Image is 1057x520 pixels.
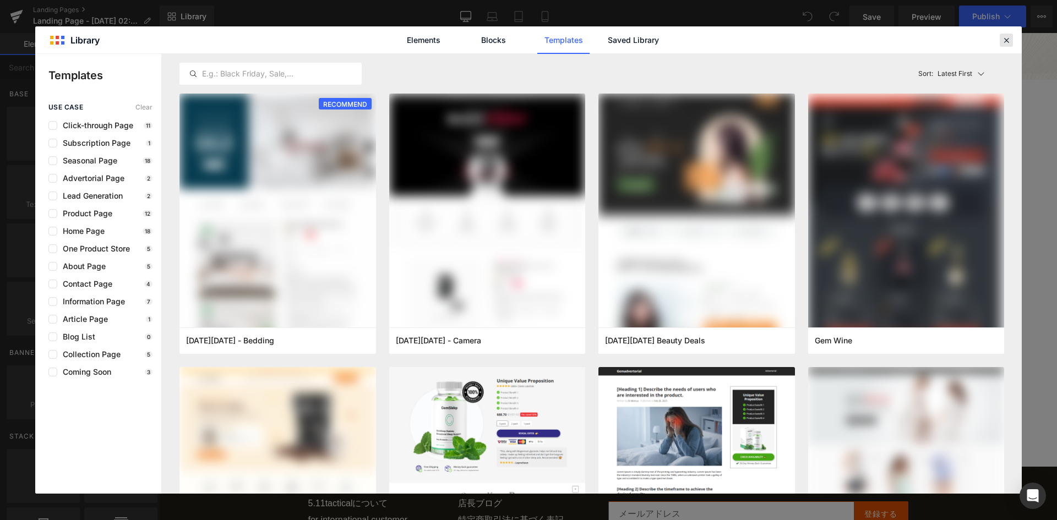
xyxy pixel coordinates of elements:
p: 1 [146,140,152,146]
a: BAGS & PACKS [503,25,566,40]
p: 4 [144,281,152,287]
span: for international customer [503,8,595,16]
p: 18 [143,228,152,234]
a: 店長ブログ [299,466,343,475]
span: Lead Generation [57,191,123,200]
a: PROFESSIONAL [384,25,448,40]
p: 1 [146,316,152,322]
img: bb39deda-7990-40f7-8e83-51ac06fbe917.png [598,94,795,357]
a: FOOTWEAR [450,25,500,40]
a: NEW [263,25,293,40]
a: for international customer [249,7,595,18]
input: E.g.: Black Friday, Sale,... [180,67,361,80]
span: Home Page [57,227,105,236]
a: MEN'S [296,25,333,40]
p: 12 [143,210,152,217]
p: Templates [48,67,161,84]
span: Contact Page [57,280,112,288]
label: メールマガジンに登録しましょう [449,447,749,458]
a: Templates [537,26,590,54]
p: 5 [145,263,152,270]
span: Cyber Monday - Bedding [186,336,274,346]
span: Clear [135,103,152,111]
span: Blog List [57,332,95,341]
a: for international customer [149,482,249,491]
a: WOMEN'S [335,25,382,40]
img: 415fe324-69a9-4270-94dc-8478512c9daa.png [808,94,1005,357]
p: 7 [145,298,152,305]
a: ACCESSORIES [569,25,629,40]
p: 3 [145,369,152,375]
span: Advertorial Page [57,174,124,183]
p: 2 [145,175,152,182]
button: Latest FirstSort:Latest First [914,63,1005,85]
input: メールアドレス [449,468,695,494]
span: Information Page [57,297,125,306]
a: OUTLET [631,25,664,40]
p: Latest First [938,69,972,79]
p: 11 [144,122,152,129]
a: Saved Library [607,26,660,54]
p: Start building your page [137,141,762,155]
p: 18 [143,157,152,164]
span: Collection Page [57,350,121,359]
a: 特定商取引法に基づく表記 [299,482,405,491]
a: Elements [397,26,450,54]
p: 5 [145,351,152,358]
span: Seasonal Page [57,156,117,165]
span: Article Page [57,315,108,324]
span: RECOMMEND [319,98,372,111]
a: カタログダウンロード [299,449,387,458]
span: Product Page [57,209,112,218]
p: 5 [145,245,152,252]
span: Gem Wine [815,336,852,346]
input: 検索する [600,1,710,24]
span: 登録する [705,475,738,486]
span: Subscription Page [57,139,130,147]
a: BLOG [702,25,735,40]
p: or Drag & Drop elements from left sidebar [137,306,762,314]
span: Black Friday Beauty Deals [605,336,705,346]
span: Black Friday - Camera [396,336,481,346]
span: use case [48,103,83,111]
span: Sort: [918,70,933,78]
button: 登録する [695,468,749,494]
p: 0 [145,333,152,340]
a: 5.11tacticalについて [149,466,229,475]
span: One Product Store [57,244,130,253]
span: About Page [57,262,106,271]
span: Click-through Page [57,121,133,130]
a: SHOP [667,25,700,40]
span: Coming Soon [57,368,111,376]
p: 2 [145,193,152,199]
a: このショップについて [149,449,237,458]
div: Open Intercom Messenger [1020,483,1046,509]
a: Explore Template [400,276,499,298]
a: Blocks [467,26,520,54]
